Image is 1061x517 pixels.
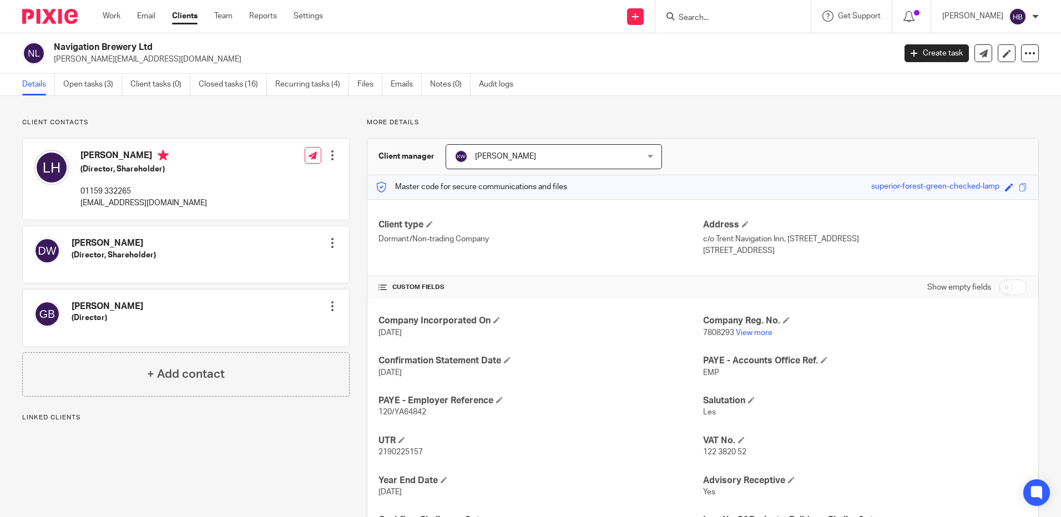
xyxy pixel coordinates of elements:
a: Emails [391,74,422,95]
h4: Company Incorporated On [378,315,703,327]
span: [DATE] [378,329,402,337]
span: 122 3820 52 [703,448,746,456]
h4: Year End Date [378,475,703,486]
a: View more [736,329,772,337]
a: Client tasks (0) [130,74,190,95]
a: Clients [172,11,198,22]
h4: [PERSON_NAME] [72,301,143,312]
h4: Confirmation Statement Date [378,355,703,367]
a: Open tasks (3) [63,74,122,95]
a: Reports [249,11,277,22]
h4: [PERSON_NAME] [80,150,207,164]
span: 7808293 [703,329,734,337]
span: [DATE] [378,369,402,377]
span: [DATE] [378,488,402,496]
p: Dormant/Non-trading Company [378,234,703,245]
h4: Client type [378,219,703,231]
h5: (Director, Shareholder) [72,250,156,261]
img: Pixie [22,9,78,24]
p: Linked clients [22,413,350,422]
p: More details [367,118,1039,127]
h4: Company Reg. No. [703,315,1027,327]
img: svg%3E [454,150,468,163]
h4: PAYE - Accounts Office Ref. [703,355,1027,367]
p: [PERSON_NAME][EMAIL_ADDRESS][DOMAIN_NAME] [54,54,888,65]
a: Details [22,74,55,95]
h4: [PERSON_NAME] [72,237,156,249]
h4: Advisory Receptive [703,475,1027,486]
h3: Client manager [378,151,434,162]
span: 2190225157 [378,448,423,456]
img: svg%3E [34,301,60,327]
div: superior-forest-green-checked-lamp [871,181,999,194]
span: EMP [703,369,719,377]
p: [EMAIL_ADDRESS][DOMAIN_NAME] [80,197,207,209]
a: Recurring tasks (4) [275,74,349,95]
span: Get Support [838,12,881,20]
a: Files [357,74,382,95]
a: Closed tasks (16) [199,74,267,95]
h4: CUSTOM FIELDS [378,283,703,292]
img: svg%3E [22,42,46,65]
a: Team [214,11,233,22]
p: Client contacts [22,118,350,127]
p: 01159 332265 [80,186,207,197]
img: svg%3E [1009,8,1027,26]
img: svg%3E [34,237,60,264]
span: 120/YA64842 [378,408,426,416]
a: Create task [905,44,969,62]
h4: + Add contact [147,366,225,383]
h5: (Director, Shareholder) [80,164,207,175]
a: Settings [294,11,323,22]
p: [PERSON_NAME] [942,11,1003,22]
span: [PERSON_NAME] [475,153,536,160]
a: Notes (0) [430,74,471,95]
a: Email [137,11,155,22]
h4: Address [703,219,1027,231]
h2: Navigation Brewery Ltd [54,42,721,53]
span: Les [703,408,716,416]
p: Master code for secure communications and files [376,181,567,192]
a: Work [103,11,120,22]
h5: (Director) [72,312,143,323]
label: Show empty fields [927,282,991,293]
input: Search [678,13,777,23]
h4: Salutation [703,395,1027,407]
p: [STREET_ADDRESS] [703,245,1027,256]
p: c/o Trent Navigation Inn, [STREET_ADDRESS] [703,234,1027,245]
h4: UTR [378,435,703,447]
h4: PAYE - Employer Reference [378,395,703,407]
span: Yes [703,488,715,496]
a: Audit logs [479,74,522,95]
i: Primary [158,150,169,161]
h4: VAT No. [703,435,1027,447]
img: svg%3E [34,150,69,185]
